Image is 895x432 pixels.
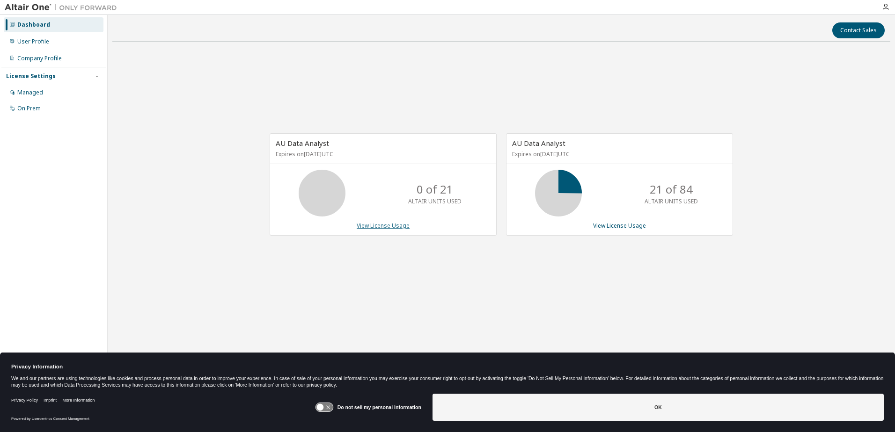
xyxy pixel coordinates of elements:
div: User Profile [17,38,49,45]
p: 21 of 84 [650,181,693,197]
button: Contact Sales [832,22,885,38]
div: License Settings [6,72,56,80]
span: AU Data Analyst [512,138,565,148]
p: ALTAIR UNITS USED [408,197,462,205]
div: Company Profile [17,55,62,62]
div: Dashboard [17,21,50,29]
a: View License Usage [593,222,646,230]
p: 0 of 21 [417,181,453,197]
img: Altair One [5,3,122,12]
span: AU Data Analyst [276,138,329,148]
p: ALTAIR UNITS USED [645,197,698,205]
div: On Prem [17,105,41,112]
p: Expires on [DATE] UTC [512,150,725,158]
a: View License Usage [357,222,410,230]
p: Expires on [DATE] UTC [276,150,488,158]
div: Managed [17,89,43,96]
